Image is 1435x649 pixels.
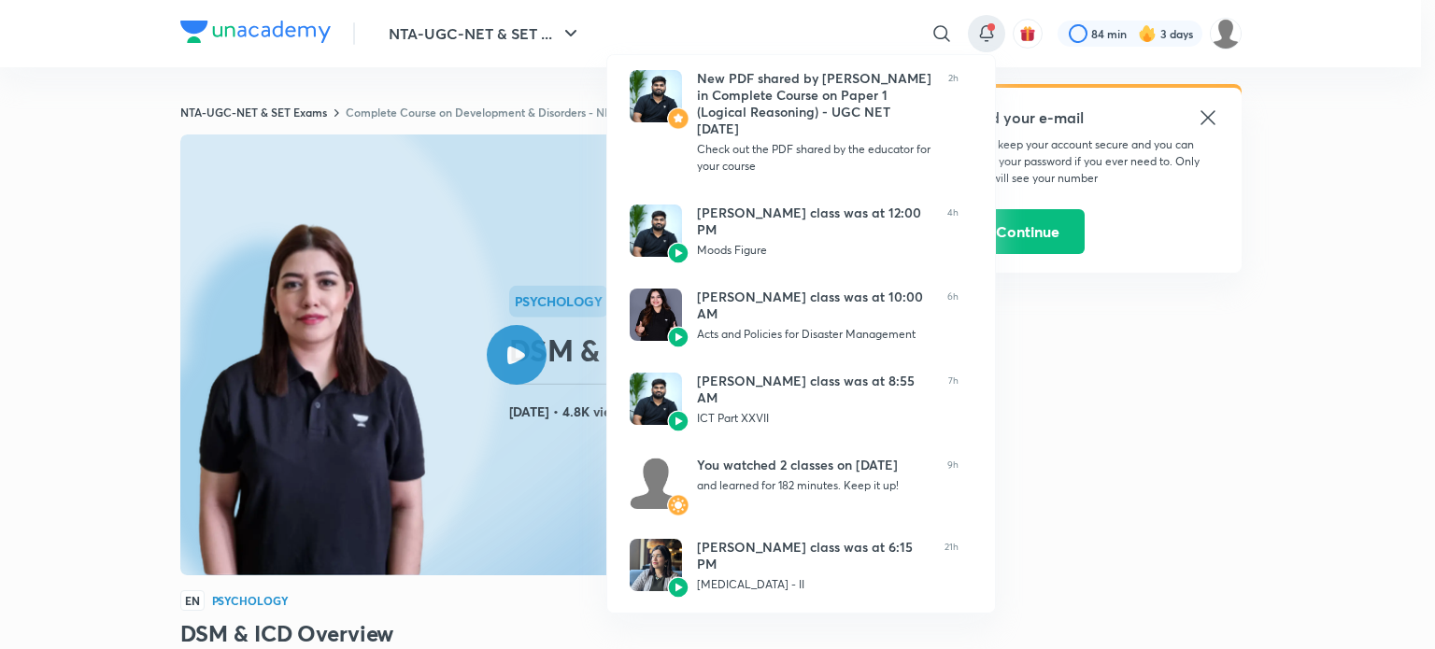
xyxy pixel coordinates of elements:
[630,205,682,257] img: Avatar
[947,205,959,259] span: 4h
[697,477,932,494] div: and learned for 182 minutes. Keep it up!
[630,539,682,591] img: Avatar
[697,70,933,137] div: New PDF shared by [PERSON_NAME] in Complete Course on Paper 1 (Logical Reasoning) - UGC NET [DATE]
[697,457,932,473] div: You watched 2 classes on [DATE]
[607,524,981,608] a: AvatarAvatar[PERSON_NAME] class was at 6:15 PM[MEDICAL_DATA] - II21h
[947,289,959,343] span: 6h
[667,494,689,516] img: Avatar
[697,576,930,593] div: [MEDICAL_DATA] - II
[697,326,932,343] div: Acts and Policies for Disaster Management
[630,70,682,122] img: Avatar
[697,410,933,427] div: ICT Part XXVII
[697,141,933,175] div: Check out the PDF shared by the educator for your course
[607,55,981,190] a: AvatarAvatarNew PDF shared by [PERSON_NAME] in Complete Course on Paper 1 (Logical Reasoning) - U...
[948,70,959,175] span: 2h
[697,242,932,259] div: Moods Figure
[697,289,932,322] div: [PERSON_NAME] class was at 10:00 AM
[607,274,981,358] a: AvatarAvatar[PERSON_NAME] class was at 10:00 AMActs and Policies for Disaster Management6h
[947,457,959,509] span: 9h
[667,326,689,348] img: Avatar
[667,410,689,432] img: Avatar
[630,289,682,341] img: Avatar
[607,442,981,524] a: AvatarAvatarYou watched 2 classes on [DATE]and learned for 182 minutes. Keep it up!9h
[697,205,932,238] div: [PERSON_NAME] class was at 12:00 PM
[948,373,959,427] span: 7h
[697,539,930,572] div: [PERSON_NAME] class was at 6:15 PM
[945,539,959,593] span: 21h
[667,576,689,599] img: Avatar
[607,358,981,442] a: AvatarAvatar[PERSON_NAME] class was at 8:55 AMICT Part XXVII7h
[630,373,682,425] img: Avatar
[697,373,933,406] div: [PERSON_NAME] class was at 8:55 AM
[607,190,981,274] a: AvatarAvatar[PERSON_NAME] class was at 12:00 PMMoods Figure4h
[667,242,689,264] img: Avatar
[630,457,682,509] img: Avatar
[667,107,689,130] img: Avatar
